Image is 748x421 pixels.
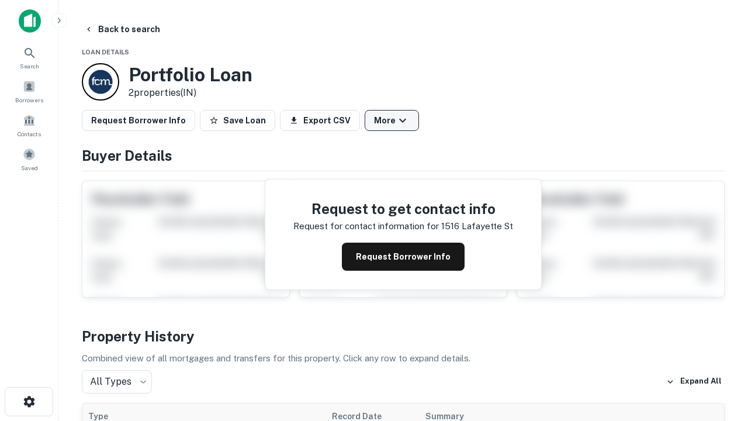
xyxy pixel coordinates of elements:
button: Request Borrower Info [342,243,465,271]
h4: Property History [82,326,725,347]
p: 2 properties (IN) [129,86,252,100]
button: More [365,110,419,131]
p: 1516 lafayette st [441,219,513,233]
img: capitalize-icon.png [19,9,41,33]
p: Request for contact information for [293,219,439,233]
button: Request Borrower Info [82,110,195,131]
a: Contacts [4,109,55,141]
span: Contacts [18,129,41,139]
button: Save Loan [200,110,275,131]
button: Expand All [663,373,725,391]
h4: Buyer Details [82,145,725,166]
a: Saved [4,143,55,175]
iframe: Chat Widget [690,327,748,384]
div: All Types [82,370,152,394]
h4: Request to get contact info [293,198,513,219]
button: Back to search [79,19,165,40]
span: Saved [21,163,38,172]
a: Borrowers [4,75,55,107]
a: Search [4,42,55,73]
h3: Portfolio Loan [129,64,252,86]
p: Combined view of all mortgages and transfers for this property. Click any row to expand details. [82,351,725,365]
span: Loan Details [82,49,129,56]
button: Export CSV [280,110,360,131]
span: Borrowers [15,95,43,105]
span: Search [20,61,39,71]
